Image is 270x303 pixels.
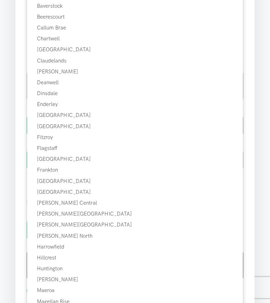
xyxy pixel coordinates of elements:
[27,78,243,87] div: Deanwell
[27,210,243,218] div: [PERSON_NAME][GEOGRAPHIC_DATA]
[27,133,243,141] div: Fitzroy
[27,89,243,98] div: Dinsdale
[27,166,243,174] div: Frankton
[27,67,243,76] div: [PERSON_NAME]
[27,220,243,229] div: [PERSON_NAME][GEOGRAPHIC_DATA]
[27,13,243,21] div: Beerescourt
[27,253,243,262] div: Hillcrest
[27,2,243,10] div: Baverstock
[27,24,243,32] div: Callum Brae
[27,232,243,240] div: [PERSON_NAME] North
[27,144,243,152] div: Flagstaff
[27,34,243,43] div: Chartwell
[27,264,243,273] div: Huntington
[27,155,243,163] div: [GEOGRAPHIC_DATA]
[27,57,243,65] div: Claudelands
[27,286,243,295] div: Maeroa
[27,45,243,54] div: [GEOGRAPHIC_DATA]
[27,199,243,207] div: [PERSON_NAME] Central
[27,243,243,251] div: Harrowfield
[27,275,243,284] div: [PERSON_NAME]
[27,188,243,196] div: [GEOGRAPHIC_DATA]
[27,122,243,131] div: [GEOGRAPHIC_DATA]
[27,100,243,108] div: Enderley
[27,177,243,185] div: [GEOGRAPHIC_DATA]
[27,111,243,119] div: [GEOGRAPHIC_DATA]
